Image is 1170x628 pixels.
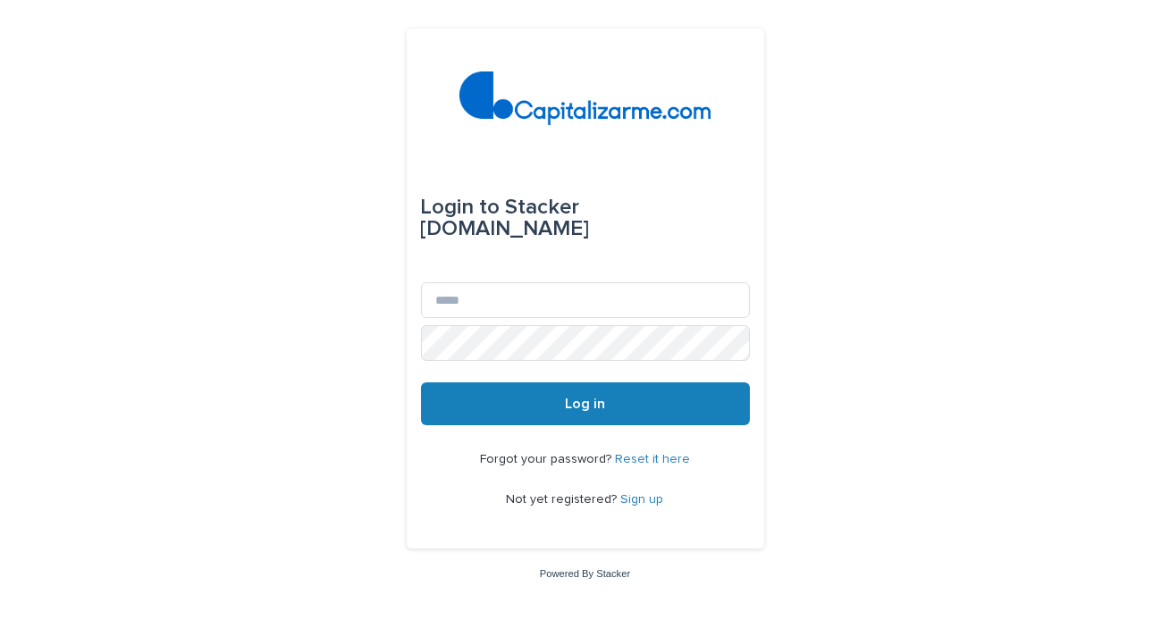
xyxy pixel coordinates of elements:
[615,453,690,465] a: Reset it here
[480,453,615,465] span: Forgot your password?
[459,71,711,125] img: 4arMvv9wSvmHTHbXwTim
[621,493,664,506] a: Sign up
[565,397,605,411] span: Log in
[421,382,750,425] button: Log in
[507,493,621,506] span: Not yet registered?
[540,568,630,579] a: Powered By Stacker
[421,182,750,254] div: Stacker [DOMAIN_NAME]
[421,197,501,218] span: Login to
